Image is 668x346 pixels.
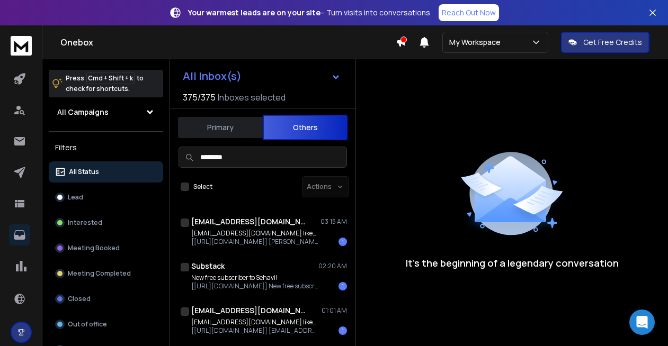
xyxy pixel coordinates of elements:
[191,216,308,227] h1: [EMAIL_ADDRESS][DOMAIN_NAME]
[442,7,496,18] p: Reach Out Now
[561,32,649,53] button: Get Free Credits
[191,229,318,238] p: [EMAIL_ADDRESS][DOMAIN_NAME] liked Your concise tech
[629,309,655,335] div: Open Intercom Messenger
[86,72,135,84] span: Cmd + Shift + k
[49,263,163,284] button: Meeting Completed
[68,244,120,252] p: Meeting Booked
[218,91,286,104] h3: Inboxes selected
[193,183,212,191] label: Select
[69,168,99,176] p: All Status
[11,36,32,56] img: logo
[320,217,347,226] p: 03:15 AM
[406,256,619,270] p: It’s the beginning of a legendary conversation
[68,193,83,202] p: Lead
[68,295,91,303] p: Closed
[339,282,347,290] div: 1
[191,282,318,290] p: [[URL][DOMAIN_NAME]] New free subscriber to Sehavi! ͏
[191,326,318,335] p: [[URL][DOMAIN_NAME]] [EMAIL_ADDRESS][DOMAIN_NAME] liked Your concise tech
[318,262,347,270] p: 02:20 AM
[339,238,347,246] div: 1
[178,116,263,139] button: Primary
[188,7,320,17] strong: Your warmest leads are on your site
[174,66,349,87] button: All Inbox(s)
[57,107,109,117] h1: All Campaigns
[439,4,499,21] a: Reach Out Now
[66,73,144,94] p: Press to check for shortcuts.
[68,269,131,278] p: Meeting Completed
[322,306,347,315] p: 01:01 AM
[263,115,348,140] button: Others
[191,261,225,271] h1: Substack
[191,305,308,316] h1: [EMAIL_ADDRESS][DOMAIN_NAME]
[191,318,318,326] p: [EMAIL_ADDRESS][DOMAIN_NAME] liked Your concise tech
[583,37,642,48] p: Get Free Credits
[188,7,430,18] p: – Turn visits into conversations
[49,238,163,259] button: Meeting Booked
[183,91,216,104] span: 375 / 375
[191,274,318,282] p: New free subscriber to Sehavi!
[49,187,163,208] button: Lead
[49,212,163,233] button: Interested
[183,71,242,81] h1: All Inbox(s)
[68,218,102,227] p: Interested
[49,314,163,335] button: Out of office
[339,326,347,335] div: 1
[49,161,163,183] button: All Status
[49,102,163,123] button: All Campaigns
[68,320,107,329] p: Out of office
[49,288,163,309] button: Closed
[449,37,505,48] p: My Workspace
[191,238,318,246] p: [[URL][DOMAIN_NAME]] [PERSON_NAME][EMAIL_ADDRESS][DOMAIN_NAME] liked Your concise tech
[60,36,396,49] h1: Onebox
[49,140,163,155] h3: Filters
